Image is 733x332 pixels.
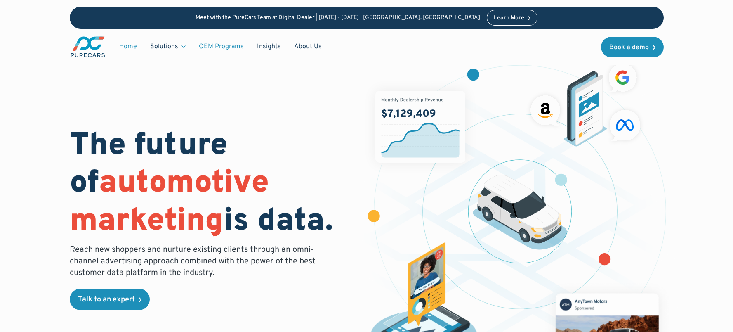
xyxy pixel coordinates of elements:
[196,14,480,21] p: Meet with the PureCars Team at Digital Dealer | [DATE] - [DATE] | [GEOGRAPHIC_DATA], [GEOGRAPHIC_...
[78,296,135,304] div: Talk to an expert
[288,39,328,55] a: About Us
[609,44,649,51] div: Book a demo
[113,39,144,55] a: Home
[526,59,645,147] img: ads on social media and advertising partners
[70,289,150,310] a: Talk to an expert
[192,39,250,55] a: OEM Programs
[70,128,357,241] h1: The future of is data.
[144,39,192,55] div: Solutions
[150,42,178,51] div: Solutions
[70,36,106,58] a: main
[375,91,465,163] img: chart showing monthly dealership revenue of $7m
[70,164,269,241] span: automotive marketing
[601,37,664,57] a: Book a demo
[487,10,538,26] a: Learn More
[250,39,288,55] a: Insights
[473,175,568,250] img: illustration of a vehicle
[70,36,106,58] img: purecars logo
[494,15,524,21] div: Learn More
[70,244,321,279] p: Reach new shoppers and nurture existing clients through an omni-channel advertising approach comb...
